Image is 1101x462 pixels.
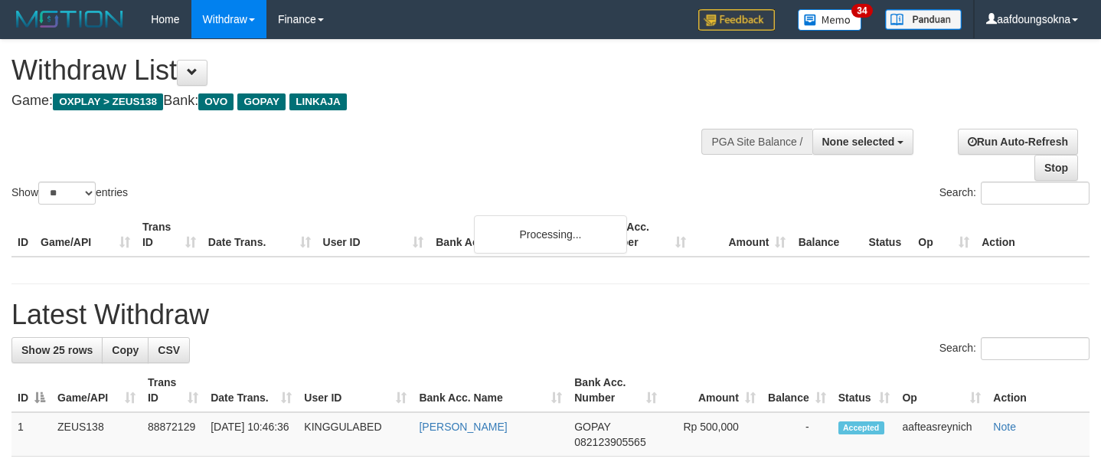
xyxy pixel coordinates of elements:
td: [DATE] 10:46:36 [204,412,298,457]
span: CSV [158,344,180,356]
th: Trans ID [136,213,202,257]
th: Action [975,213,1090,257]
a: Stop [1034,155,1078,181]
div: PGA Site Balance / [701,129,812,155]
th: Date Trans.: activate to sort column ascending [204,369,298,412]
th: Action [987,369,1090,412]
th: ID: activate to sort column descending [11,369,51,412]
th: Amount [692,213,792,257]
span: OVO [198,93,234,110]
th: Balance: activate to sort column ascending [762,369,832,412]
th: Game/API: activate to sort column ascending [51,369,142,412]
span: LINKAJA [289,93,347,110]
div: Processing... [474,215,627,254]
span: Show 25 rows [21,344,93,356]
img: Feedback.jpg [698,9,775,31]
span: GOPAY [237,93,286,110]
span: None selected [822,136,895,148]
h4: Game: Bank: [11,93,719,109]
a: Copy [102,337,149,363]
th: Bank Acc. Number [592,213,692,257]
th: Status: activate to sort column ascending [832,369,897,412]
th: Bank Acc. Name [430,213,591,257]
a: Run Auto-Refresh [958,129,1078,155]
span: 34 [851,4,872,18]
h1: Latest Withdraw [11,300,1090,330]
label: Show entries [11,182,128,205]
th: Amount: activate to sort column ascending [663,369,762,412]
input: Search: [981,182,1090,205]
img: MOTION_logo.png [11,8,128,31]
td: - [762,412,832,457]
th: Status [862,213,912,257]
span: Accepted [838,421,884,434]
span: Copy 082123905565 to clipboard [574,436,645,448]
span: Copy [112,344,139,356]
td: 1 [11,412,51,457]
button: None selected [812,129,914,155]
span: OXPLAY > ZEUS138 [53,93,163,110]
th: Trans ID: activate to sort column ascending [142,369,204,412]
h1: Withdraw List [11,55,719,86]
td: aafteasreynich [896,412,987,457]
th: Bank Acc. Number: activate to sort column ascending [568,369,663,412]
span: GOPAY [574,421,610,433]
img: Button%20Memo.svg [798,9,862,31]
th: ID [11,213,34,257]
th: Balance [792,213,862,257]
a: CSV [148,337,190,363]
label: Search: [939,182,1090,205]
td: ZEUS138 [51,412,142,457]
th: Op: activate to sort column ascending [896,369,987,412]
td: KINGGULABED [298,412,413,457]
a: Show 25 rows [11,337,103,363]
th: User ID: activate to sort column ascending [298,369,413,412]
th: Bank Acc. Name: activate to sort column ascending [413,369,568,412]
th: Op [912,213,975,257]
td: 88872129 [142,412,204,457]
input: Search: [981,337,1090,360]
th: Date Trans. [202,213,317,257]
a: [PERSON_NAME] [419,421,507,433]
img: panduan.png [885,9,962,30]
th: User ID [317,213,430,257]
th: Game/API [34,213,136,257]
td: Rp 500,000 [663,412,762,457]
label: Search: [939,337,1090,360]
a: Note [993,421,1016,433]
select: Showentries [38,182,96,205]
